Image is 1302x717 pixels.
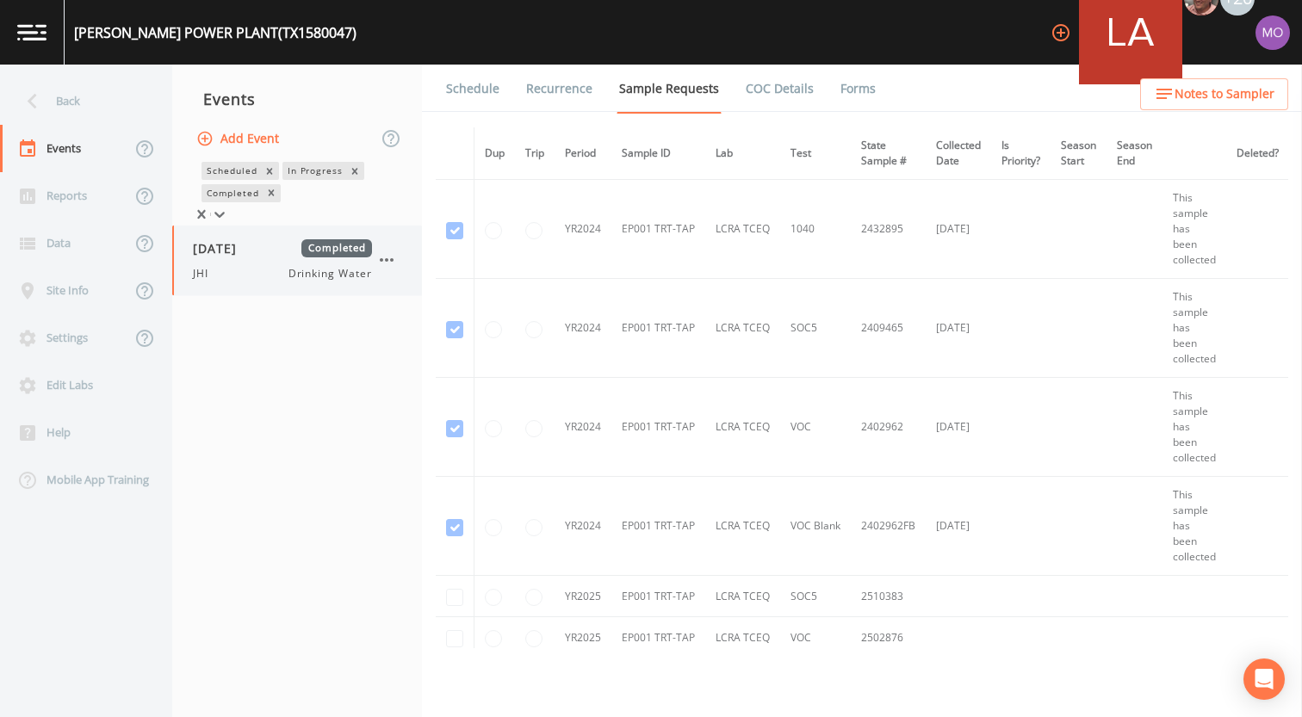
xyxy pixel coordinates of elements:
button: Add Event [193,123,286,155]
div: In Progress [282,162,346,180]
td: YR2025 [555,576,611,617]
td: EP001 TRT-TAP [611,576,705,617]
span: JHI [193,266,219,281]
td: YR2024 [555,477,611,576]
td: [DATE] [926,477,991,576]
span: Drinking Water [288,266,372,281]
td: This sample has been collected [1162,180,1226,279]
th: Sample ID [611,127,705,180]
div: Remove Scheduled [260,162,279,180]
div: Remove In Progress [345,162,364,180]
td: 2432895 [851,180,926,279]
td: [DATE] [926,279,991,378]
img: 4e251478aba98ce068fb7eae8f78b90c [1255,15,1290,50]
td: LCRA TCEQ [705,617,780,658]
a: Forms [838,65,878,113]
td: EP001 TRT-TAP [611,378,705,477]
div: Events [172,77,422,121]
td: 2510383 [851,576,926,617]
td: YR2025 [555,617,611,658]
td: SOC5 [780,279,851,378]
td: VOC Blank [780,477,851,576]
th: Collected Date [926,127,991,180]
td: EP001 TRT-TAP [611,617,705,658]
td: This sample has been collected [1162,378,1226,477]
td: [DATE] [926,180,991,279]
td: 2502876 [851,617,926,658]
span: Completed [301,239,372,257]
div: Completed [201,184,262,202]
a: COC Details [743,65,816,113]
td: [DATE] [926,378,991,477]
th: Is Priority? [991,127,1051,180]
td: LCRA TCEQ [705,180,780,279]
span: [DATE] [193,239,249,257]
th: Dup [474,127,516,180]
td: 2402962 [851,378,926,477]
td: LCRA TCEQ [705,477,780,576]
a: [DATE]CompletedJHIDrinking Water [172,226,422,296]
td: VOC [780,617,851,658]
td: LCRA TCEQ [705,576,780,617]
th: Test [780,127,851,180]
div: Remove Completed [262,184,281,202]
th: Season Start [1051,127,1107,180]
td: LCRA TCEQ [705,378,780,477]
td: This sample has been collected [1162,279,1226,378]
td: YR2024 [555,279,611,378]
th: Season End [1107,127,1162,180]
td: VOC [780,378,851,477]
td: 1040 [780,180,851,279]
td: SOC5 [780,576,851,617]
span: Notes to Sampler [1175,83,1274,105]
button: Notes to Sampler [1140,78,1288,110]
div: [PERSON_NAME] POWER PLANT (TX1580047) [74,22,356,43]
div: Open Intercom Messenger [1243,658,1285,700]
th: Trip [515,127,555,180]
td: LCRA TCEQ [705,279,780,378]
a: Sample Requests [617,65,722,114]
img: logo [17,24,46,40]
th: Deleted? [1226,127,1289,180]
a: Recurrence [524,65,595,113]
td: EP001 TRT-TAP [611,279,705,378]
td: 2402962FB [851,477,926,576]
td: EP001 TRT-TAP [611,477,705,576]
td: EP001 TRT-TAP [611,180,705,279]
a: Schedule [443,65,502,113]
div: Scheduled [201,162,260,180]
td: 2409465 [851,279,926,378]
th: State Sample # [851,127,926,180]
td: This sample has been collected [1162,477,1226,576]
td: YR2024 [555,378,611,477]
th: Period [555,127,611,180]
th: Lab [705,127,780,180]
td: YR2024 [555,180,611,279]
